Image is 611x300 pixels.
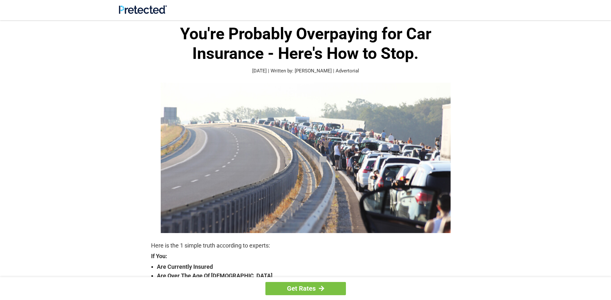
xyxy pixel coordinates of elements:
img: Site Logo [119,5,167,14]
a: Site Logo [119,9,167,15]
strong: Are Over The Age Of [DEMOGRAPHIC_DATA] [157,271,460,280]
a: Get Rates [265,282,346,295]
strong: Are Currently Insured [157,262,460,271]
strong: If You: [151,253,460,259]
h1: You're Probably Overpaying for Car Insurance - Here's How to Stop. [151,24,460,63]
p: Here is the 1 simple truth according to experts: [151,241,460,250]
p: [DATE] | Written by: [PERSON_NAME] | Advertorial [151,67,460,75]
